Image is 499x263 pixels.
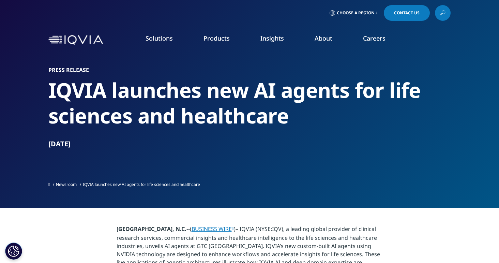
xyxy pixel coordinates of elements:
a: Products [203,34,230,42]
span: Choose a Region [337,10,375,16]
strong: [GEOGRAPHIC_DATA], N.C. [117,225,186,233]
a: Insights [260,34,284,42]
nav: Primary [106,24,451,56]
h2: IQVIA launches new AI agents for life sciences and healthcare [48,77,451,129]
img: IQVIA Healthcare Information Technology and Pharma Clinical Research Company [48,35,103,45]
a: Contact Us [384,5,430,21]
span: IQVIA launches new AI agents for life sciences and healthcare [83,181,200,187]
div: [DATE] [48,139,451,149]
button: Cookie Settings [5,243,22,260]
a: Careers [363,34,385,42]
a: About [315,34,332,42]
span: Contact Us [394,11,420,15]
a: BUSINESS WIRE [192,225,234,233]
a: Solutions [146,34,173,42]
h1: Press Release [48,67,451,73]
a: Newsroom [56,181,77,187]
